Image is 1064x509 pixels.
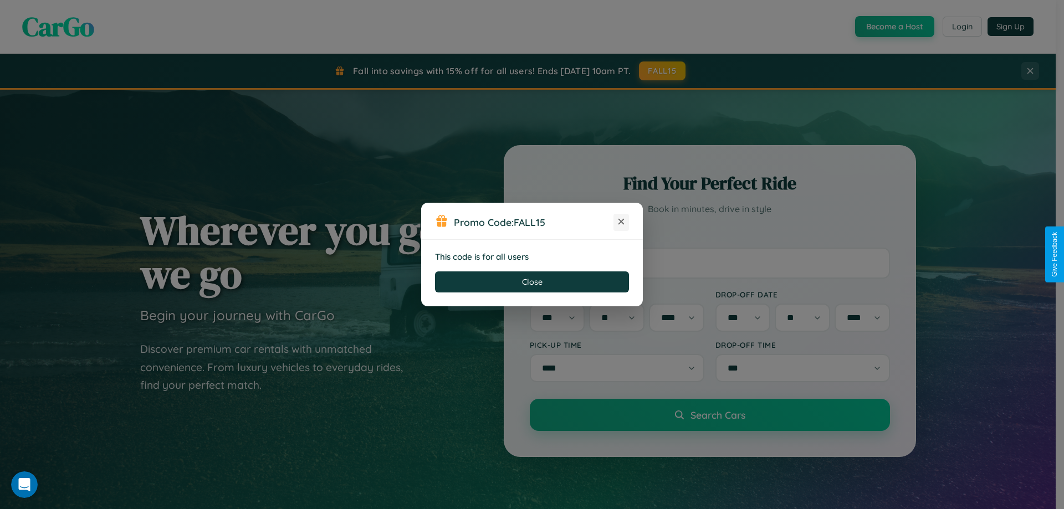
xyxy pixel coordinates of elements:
b: FALL15 [514,216,545,228]
iframe: Intercom live chat [11,471,38,498]
strong: This code is for all users [435,251,529,262]
h3: Promo Code: [454,216,613,228]
button: Close [435,271,629,292]
div: Give Feedback [1051,232,1058,277]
